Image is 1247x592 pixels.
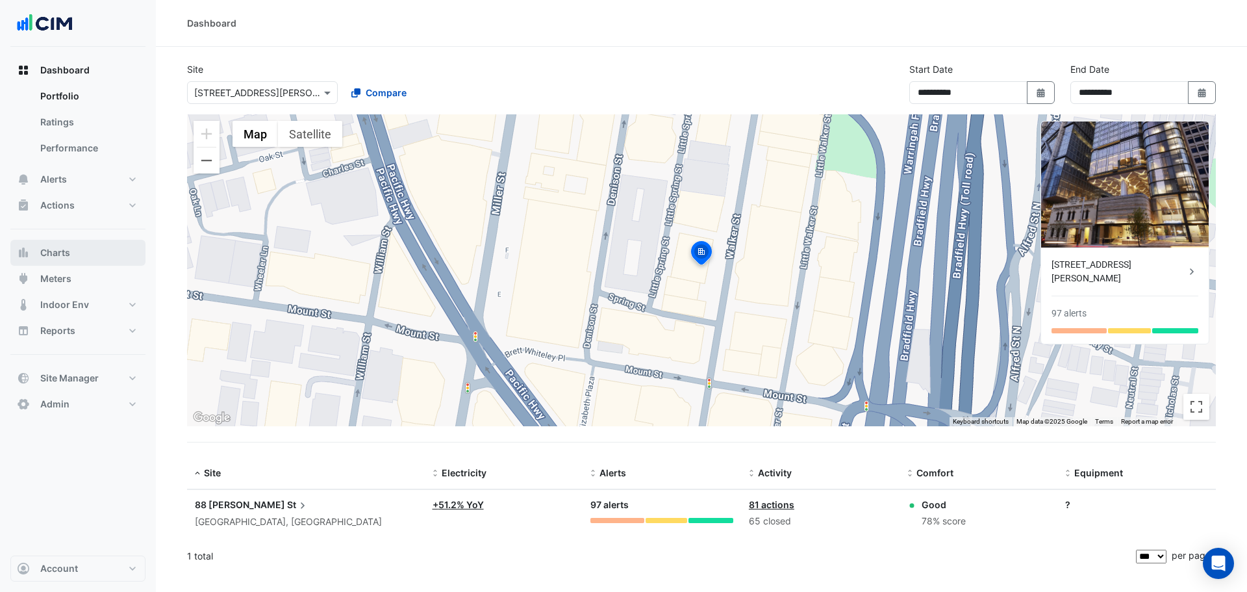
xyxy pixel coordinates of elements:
[17,64,30,77] app-icon: Dashboard
[40,199,75,212] span: Actions
[1121,418,1173,425] a: Report a map error
[1065,498,1208,511] div: ?
[1095,418,1113,425] a: Terms (opens in new tab)
[922,498,966,511] div: Good
[1172,550,1211,561] span: per page
[758,467,792,478] span: Activity
[190,409,233,426] a: Open this area in Google Maps (opens a new window)
[10,556,145,582] button: Account
[749,499,794,510] a: 81 actions
[10,240,145,266] button: Charts
[10,166,145,192] button: Alerts
[40,246,70,259] span: Charts
[30,109,145,135] a: Ratings
[1041,122,1209,248] img: 88 Walker St
[17,324,30,337] app-icon: Reports
[10,266,145,292] button: Meters
[442,467,486,478] span: Electricity
[278,121,342,147] button: Show satellite imagery
[40,173,67,186] span: Alerts
[1196,87,1208,98] fa-icon: Select Date
[17,372,30,385] app-icon: Site Manager
[204,467,221,478] span: Site
[1074,467,1123,478] span: Equipment
[1052,307,1087,320] div: 97 alerts
[17,173,30,186] app-icon: Alerts
[366,86,407,99] span: Compare
[687,239,716,270] img: site-pin-selected.svg
[40,272,71,285] span: Meters
[40,372,99,385] span: Site Manager
[40,324,75,337] span: Reports
[599,467,626,478] span: Alerts
[1183,394,1209,420] button: Toggle fullscreen view
[187,62,203,76] label: Site
[10,292,145,318] button: Indoor Env
[953,417,1009,426] button: Keyboard shortcuts
[30,83,145,109] a: Portfolio
[1035,87,1047,98] fa-icon: Select Date
[17,272,30,285] app-icon: Meters
[195,499,285,510] span: 88 [PERSON_NAME]
[287,498,309,512] span: St
[433,499,484,510] a: +51.2% YoY
[194,121,220,147] button: Zoom in
[17,398,30,411] app-icon: Admin
[10,318,145,344] button: Reports
[10,391,145,417] button: Admin
[233,121,278,147] button: Show street map
[10,83,145,166] div: Dashboard
[922,514,966,529] div: 78% score
[17,246,30,259] app-icon: Charts
[909,62,953,76] label: Start Date
[194,148,220,174] button: Zoom out
[1016,418,1087,425] span: Map data ©2025 Google
[195,515,417,530] div: [GEOGRAPHIC_DATA], [GEOGRAPHIC_DATA]
[40,562,78,575] span: Account
[40,298,89,311] span: Indoor Env
[916,467,953,478] span: Comfort
[17,298,30,311] app-icon: Indoor Env
[10,365,145,391] button: Site Manager
[590,498,733,513] div: 97 alerts
[749,514,892,529] div: 65 closed
[40,398,69,411] span: Admin
[1070,62,1109,76] label: End Date
[30,135,145,161] a: Performance
[16,10,74,36] img: Company Logo
[1052,258,1185,285] div: [STREET_ADDRESS][PERSON_NAME]
[187,16,236,30] div: Dashboard
[1203,548,1234,579] div: Open Intercom Messenger
[187,540,1133,573] div: 1 total
[10,192,145,218] button: Actions
[10,57,145,83] button: Dashboard
[40,64,90,77] span: Dashboard
[343,81,415,104] button: Compare
[17,199,30,212] app-icon: Actions
[190,409,233,426] img: Google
